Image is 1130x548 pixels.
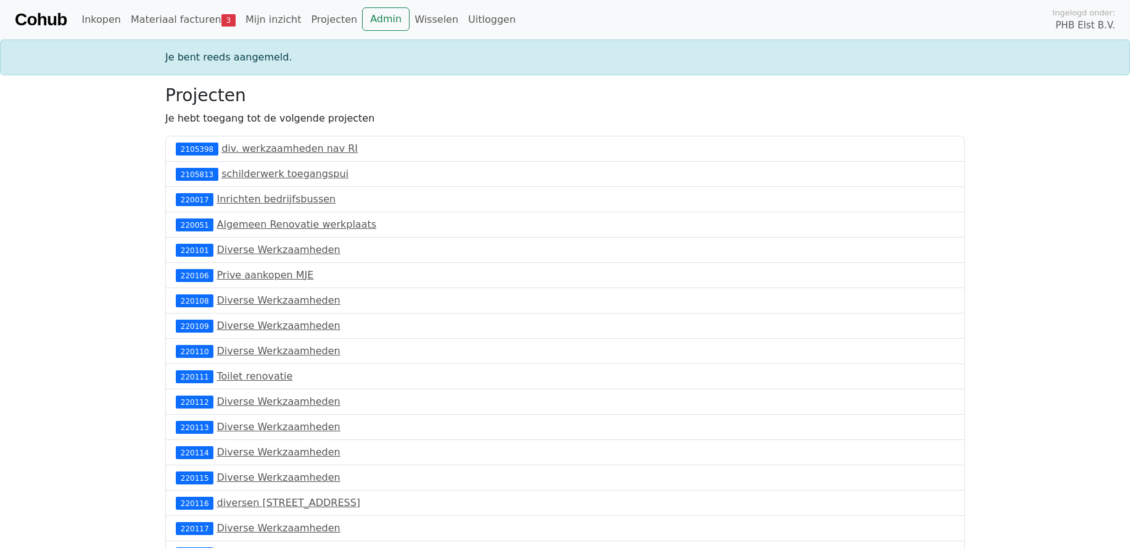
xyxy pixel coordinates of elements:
[217,497,361,509] a: diversen [STREET_ADDRESS]
[217,522,340,534] a: Diverse Werkzaamheden
[221,143,358,154] a: div. werkzaamheden nav RI
[217,294,340,306] a: Diverse Werkzaamheden
[15,5,67,35] a: Cohub
[176,345,213,357] div: 220110
[217,345,340,357] a: Diverse Werkzaamheden
[176,294,213,307] div: 220108
[221,14,236,27] span: 3
[217,218,377,230] a: Algemeen Renovatie werkplaats
[176,143,218,155] div: 2105398
[217,370,293,382] a: Toilet renovatie
[165,111,965,126] p: Je hebt toegang tot de volgende projecten
[176,244,213,256] div: 220101
[176,370,213,383] div: 220111
[1055,19,1115,33] span: PHB Elst B.V.
[158,50,972,65] div: Je bent reeds aangemeld.
[362,7,410,31] a: Admin
[176,320,213,332] div: 220109
[217,193,336,205] a: Inrichten bedrijfsbussen
[217,396,340,407] a: Diverse Werkzaamheden
[217,269,314,281] a: Prive aankopen MJE
[176,396,213,408] div: 220112
[176,497,213,509] div: 220116
[217,471,340,483] a: Diverse Werkzaamheden
[176,471,213,484] div: 220115
[76,7,125,32] a: Inkopen
[217,320,340,331] a: Diverse Werkzaamheden
[217,421,340,433] a: Diverse Werkzaamheden
[176,269,213,281] div: 220106
[463,7,521,32] a: Uitloggen
[410,7,463,32] a: Wisselen
[176,446,213,459] div: 220114
[306,7,362,32] a: Projecten
[176,522,213,534] div: 220117
[176,168,218,180] div: 2105813
[126,7,241,32] a: Materiaal facturen3
[217,446,340,458] a: Diverse Werkzaamheden
[1052,7,1115,19] span: Ingelogd onder:
[176,193,213,205] div: 220017
[176,218,213,231] div: 220051
[165,85,965,106] h3: Projecten
[176,421,213,433] div: 220113
[241,7,307,32] a: Mijn inzicht
[217,244,340,255] a: Diverse Werkzaamheden
[221,168,348,180] a: schilderwerk toegangspui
